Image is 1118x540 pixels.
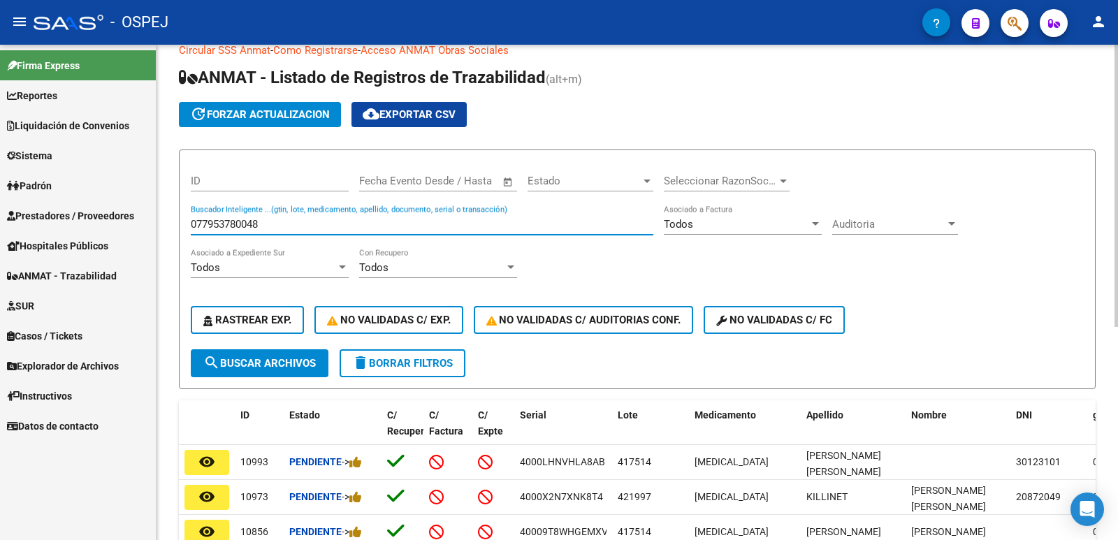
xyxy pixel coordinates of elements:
span: Rastrear Exp. [203,314,291,326]
span: Hospitales Públicos [7,238,108,254]
mat-icon: remove_red_eye [198,523,215,540]
a: Circular SSS Anmat [179,44,270,57]
a: Acceso ANMAT Obras Sociales [361,44,509,57]
mat-icon: update [190,105,207,122]
span: No validadas c/ FC [716,314,832,326]
input: End date [417,175,485,187]
datatable-header-cell: Lote [612,400,689,462]
mat-icon: person [1090,13,1107,30]
span: Auditoria [832,218,945,231]
button: Borrar Filtros [340,349,465,377]
span: Todos [191,261,220,274]
span: Datos de contacto [7,418,99,434]
span: ANMAT - Listado de Registros de Trazabilidad [179,68,546,87]
datatable-header-cell: C/ Recupero [382,400,423,462]
span: No Validadas c/ Auditorias Conf. [486,314,681,326]
span: Liquidación de Convenios [7,118,129,133]
datatable-header-cell: DNI [1010,400,1087,462]
span: Prestadores / Proveedores [7,208,134,224]
button: No Validadas c/ Auditorias Conf. [474,306,694,334]
p: - - [179,43,1096,58]
span: Nombre [911,409,947,421]
button: No Validadas c/ Exp. [314,306,463,334]
span: 4000X2N7XNK8T4 [520,491,603,502]
span: 10993 [240,456,268,467]
datatable-header-cell: Apellido [801,400,906,462]
span: Todos [359,261,389,274]
span: C/ Factura [429,409,463,437]
span: 417514 [618,456,651,467]
span: ID [240,409,249,421]
span: Medicamento [695,409,756,421]
mat-icon: search [203,354,220,371]
a: Como Registrarse [273,44,358,57]
span: Seleccionar RazonSocial [664,175,777,187]
strong: Pendiente [289,456,342,467]
strong: Pendiente [289,526,342,537]
span: (alt+m) [546,73,582,86]
span: 10973 [240,491,268,502]
mat-icon: menu [11,13,28,30]
span: [MEDICAL_DATA] [695,491,769,502]
datatable-header-cell: C/ Factura [423,400,472,462]
span: 10856 [240,526,268,537]
button: forzar actualizacion [179,102,341,127]
span: - OSPEJ [110,7,168,38]
mat-icon: delete [352,354,369,371]
datatable-header-cell: Estado [284,400,382,462]
strong: Pendiente [289,491,342,502]
datatable-header-cell: Nombre [906,400,1010,462]
span: Buscar Archivos [203,357,316,370]
span: [MEDICAL_DATA] [695,456,769,467]
span: Padrón [7,178,52,194]
span: Explorador de Archivos [7,358,119,374]
span: 30123101 [1016,456,1061,467]
datatable-header-cell: Serial [514,400,612,462]
span: -> [342,491,362,502]
span: 40009T8WHGEMXV [520,526,608,537]
span: SUR [7,298,34,314]
span: Lote [618,409,638,421]
datatable-header-cell: Medicamento [689,400,801,462]
span: gtin [1093,409,1110,421]
datatable-header-cell: C/ Expte [472,400,514,462]
span: Borrar Filtros [352,357,453,370]
span: DNI [1016,409,1032,421]
button: Exportar CSV [351,102,467,127]
a: Documentacion trazabilidad [509,44,639,57]
span: -> [342,456,362,467]
span: [MEDICAL_DATA] [695,526,769,537]
span: Apellido [806,409,843,421]
span: [PERSON_NAME] [911,526,986,537]
span: ANMAT - Trazabilidad [7,268,117,284]
span: Estado [528,175,641,187]
span: KILLINET [806,491,848,502]
span: [PERSON_NAME] [PERSON_NAME] [911,485,986,512]
span: C/ Recupero [387,409,430,437]
span: Exportar CSV [363,108,456,121]
button: Buscar Archivos [191,349,328,377]
span: Reportes [7,88,57,103]
span: Casos / Tickets [7,328,82,344]
span: 417514 [618,526,651,537]
span: Sistema [7,148,52,163]
span: Firma Express [7,58,80,73]
button: No validadas c/ FC [704,306,845,334]
button: Open calendar [500,174,516,190]
button: Rastrear Exp. [191,306,304,334]
span: [PERSON_NAME] [806,526,881,537]
mat-icon: cloud_download [363,105,379,122]
div: Open Intercom Messenger [1070,492,1104,526]
span: Instructivos [7,388,72,404]
span: 20872049 [1016,491,1061,502]
span: No Validadas c/ Exp. [327,314,451,326]
span: C/ Expte [478,409,503,437]
span: Estado [289,409,320,421]
span: Serial [520,409,546,421]
span: forzar actualizacion [190,108,330,121]
span: 4000LHNVHLA8AB [520,456,605,467]
input: Start date [359,175,405,187]
span: -> [342,526,362,537]
span: 421997 [618,491,651,502]
mat-icon: remove_red_eye [198,453,215,470]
